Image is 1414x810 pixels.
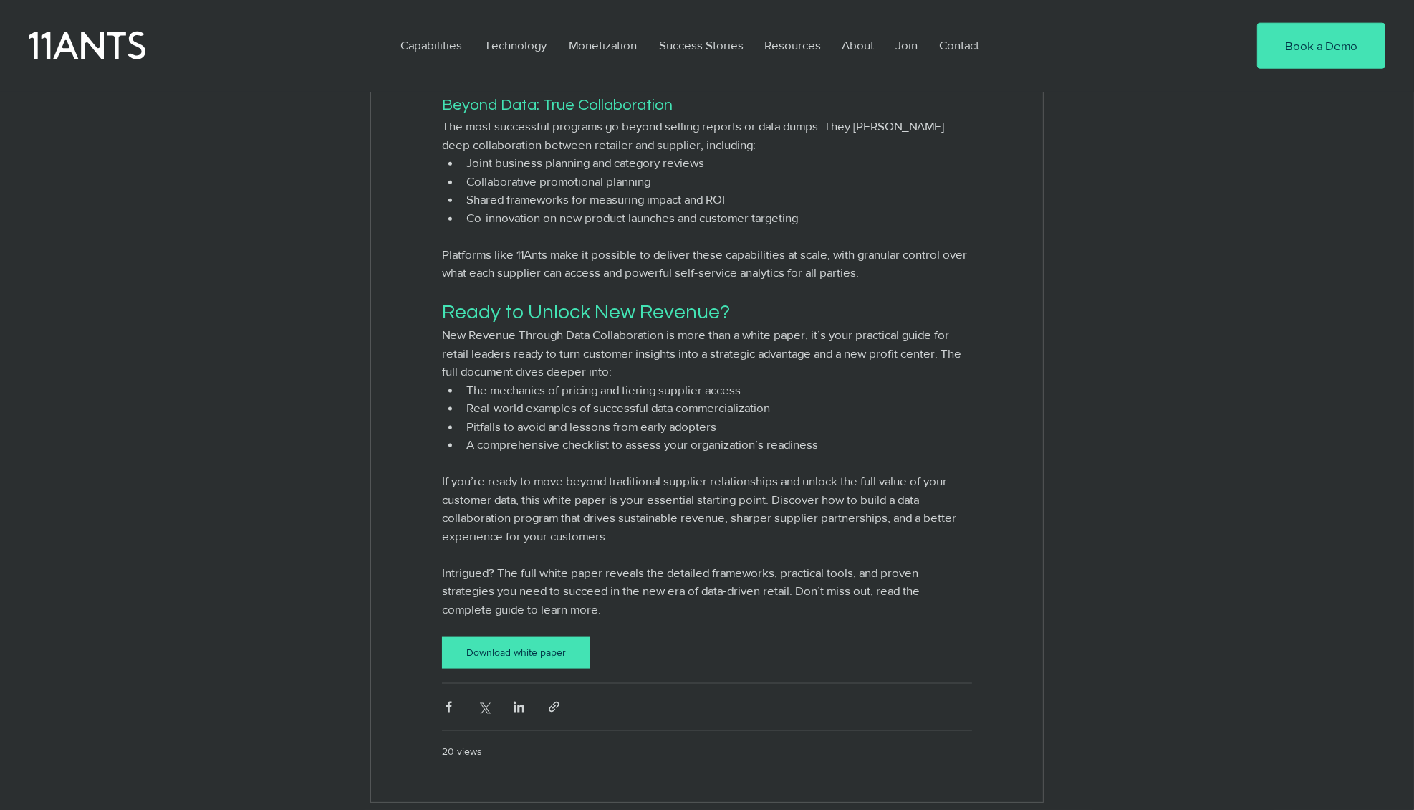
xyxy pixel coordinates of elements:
[477,700,491,714] button: Share via X (Twitter)
[835,29,881,62] p: About
[648,29,754,62] a: Success Stories
[466,419,716,433] span: Pitfalls to avoid and lessons from early adopters
[466,383,741,396] span: The mechanics of pricing and tiering supplier access
[466,192,725,206] span: Shared frameworks for measuring impact and ROI
[562,29,644,62] p: Monetization
[466,437,818,451] span: A comprehensive checklist to assess your organization’s readiness
[442,97,673,113] span: Beyond Data: True Collaboration
[451,645,582,660] div: Download white paper
[466,211,798,224] span: Co-innovation on new product launches and customer targeting
[390,29,1213,62] nav: Site
[885,29,928,62] a: Join
[1257,23,1385,69] a: Book a Demo
[477,29,554,62] p: Technology
[466,174,650,188] span: Collaborative promotional planning
[442,744,482,759] div: 20 views
[558,29,648,62] a: Monetization
[932,29,986,62] p: Contact
[512,700,526,714] button: Share via LinkedIn
[442,637,590,669] a: Download white paper
[652,29,751,62] p: Success Stories
[466,156,704,169] span: Joint business planning and category reviews
[442,700,456,714] button: Share via Facebook
[442,566,923,616] span: Intrigued? The full white paper reveals the detailed frameworks, practical tools, and proven stra...
[473,29,558,62] a: Technology
[442,328,964,378] span: New Revenue Through Data Collaboration is more than a white paper, it’s your practical guide for ...
[928,29,991,62] a: Contact
[442,745,482,757] span: 20 views
[754,29,831,62] a: Resources
[442,247,970,280] span: Platforms like 11Ants make it possible to deliver these capabilities at scale, with granular cont...
[1285,37,1357,54] span: Book a Demo
[442,119,947,151] span: The most successful programs go beyond selling reports or data dumps. They [PERSON_NAME] deep col...
[442,302,730,323] span: Ready to Unlock New Revenue?
[442,474,959,543] span: If you’re ready to move beyond traditional supplier relationships and unlock the full value of yo...
[831,29,885,62] a: About
[390,29,473,62] a: Capabilities
[757,29,828,62] p: Resources
[393,29,469,62] p: Capabilities
[888,29,925,62] p: Join
[466,401,770,414] span: Real-world examples of successful data commercialization
[547,700,561,714] button: Share via link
